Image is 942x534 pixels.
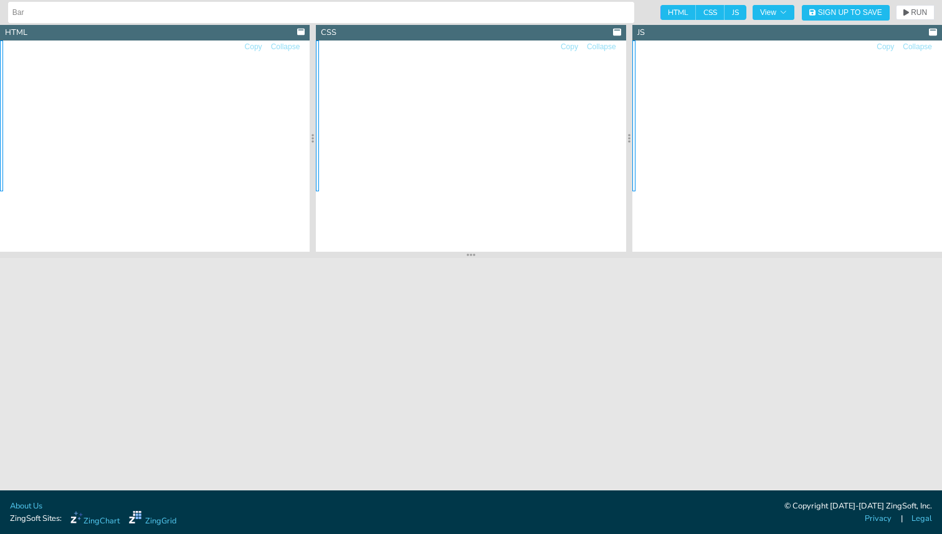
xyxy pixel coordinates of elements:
[760,9,787,16] span: View
[901,513,903,525] span: |
[10,513,62,525] span: ZingSoft Sites:
[561,43,578,50] span: Copy
[753,5,794,20] button: View
[587,43,616,50] span: Collapse
[725,5,746,20] span: JS
[271,43,300,50] span: Collapse
[70,511,120,527] a: ZingChart
[129,511,176,527] a: ZingGrid
[660,5,696,20] span: HTML
[560,41,579,53] button: Copy
[586,41,617,53] button: Collapse
[244,41,263,53] button: Copy
[660,5,746,20] div: checkbox-group
[877,43,894,50] span: Copy
[818,9,882,16] span: Sign Up to Save
[321,27,336,39] div: CSS
[903,43,932,50] span: Collapse
[784,500,932,513] div: © Copyright [DATE]-[DATE] ZingSoft, Inc.
[865,513,892,525] a: Privacy
[12,2,630,22] input: Untitled Demo
[270,41,301,53] button: Collapse
[902,41,933,53] button: Collapse
[10,500,42,512] a: About Us
[911,513,932,525] a: Legal
[896,5,935,20] button: RUN
[876,41,895,53] button: Copy
[245,43,262,50] span: Copy
[696,5,725,20] span: CSS
[802,5,890,21] button: Sign Up to Save
[911,9,927,16] span: RUN
[637,27,645,39] div: JS
[5,27,27,39] div: HTML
